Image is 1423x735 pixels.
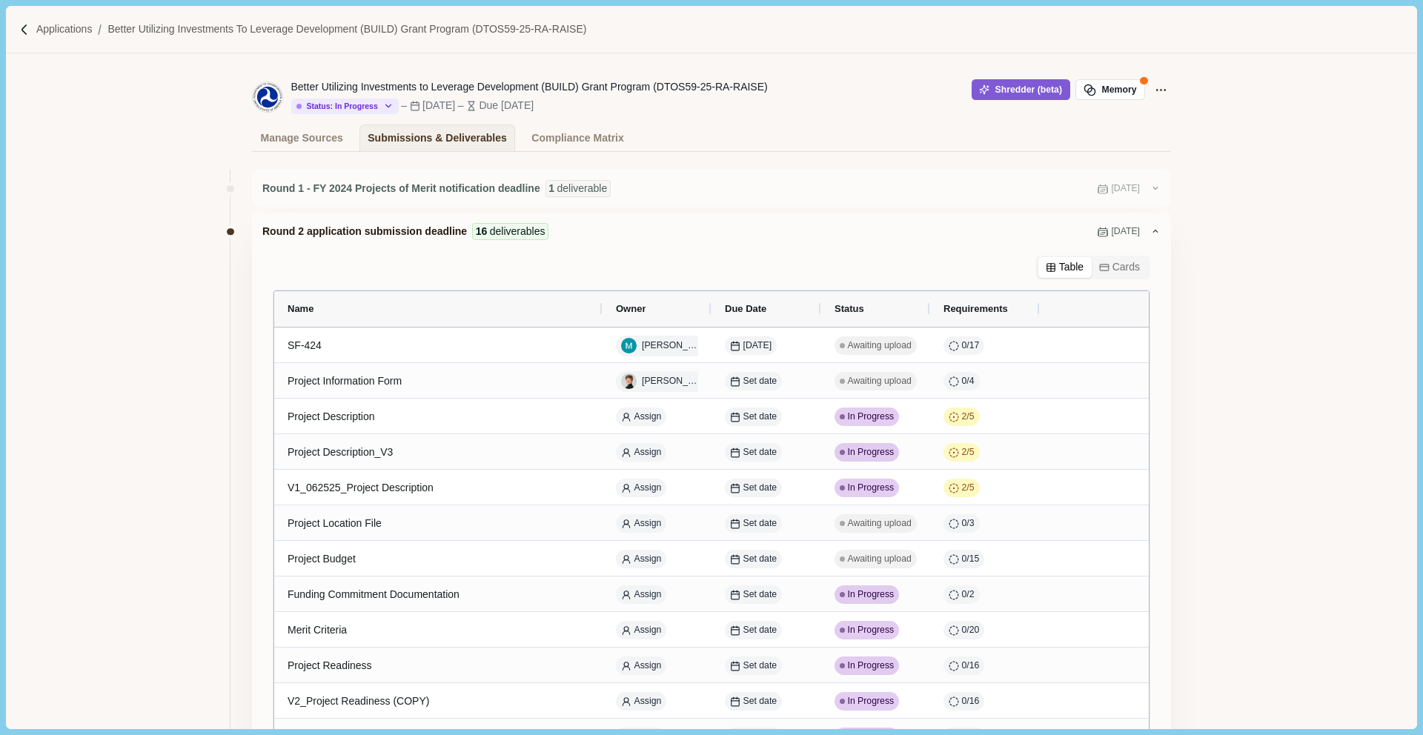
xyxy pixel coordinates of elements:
[288,616,589,645] div: Merit Criteria
[616,408,666,426] button: Assign
[848,410,895,424] span: In Progress
[288,545,589,573] div: Project Budget
[743,517,777,531] span: Set date
[291,79,768,95] div: Better Utilizing Investments to Leverage Development (BUILD) Grant Program (DTOS59-25-RA-RAISE)
[616,336,706,356] button: Megan R[PERSON_NAME]
[725,692,782,711] button: Set date
[523,124,632,151] a: Compliance Matrix
[288,438,589,467] div: Project Description_V3
[296,102,378,111] div: Status: In Progress
[476,224,488,239] span: 16
[642,375,701,388] span: [PERSON_NAME]
[962,553,980,566] span: 0 / 15
[962,695,980,708] span: 0 / 16
[962,624,980,637] span: 0 / 20
[848,375,912,388] span: Awaiting upload
[962,446,975,459] span: 2 / 5
[962,517,975,531] span: 0 / 3
[262,224,467,239] span: Round 2 application submission deadline
[848,553,912,566] span: Awaiting upload
[107,21,586,37] p: Better Utilizing Investments to Leverage Development (BUILD) Grant Program (DTOS59-25-RA-RAISE)
[634,695,662,708] span: Assign
[962,375,975,388] span: 0 / 4
[743,588,777,602] span: Set date
[288,651,589,680] div: Project Readiness
[616,371,706,392] button: Helena Merk[PERSON_NAME]
[743,624,777,637] span: Set date
[725,621,782,639] button: Set date
[848,482,895,495] span: In Progress
[634,588,662,602] span: Assign
[943,303,1008,314] span: Requirements
[962,339,980,353] span: 0 / 17
[743,695,777,708] span: Set date
[458,98,464,113] div: –
[616,692,666,711] button: Assign
[288,331,589,360] div: SF-424
[616,656,666,675] button: Assign
[972,79,1070,100] button: Shredder (beta)
[368,125,507,151] div: Submissions & Deliverables
[725,656,782,675] button: Set date
[962,588,975,602] span: 0 / 2
[616,443,666,462] button: Assign
[634,410,662,424] span: Assign
[616,585,666,604] button: Assign
[288,473,589,502] div: V1_062525_Project Description
[490,224,545,239] span: deliverables
[288,402,589,431] div: Project Description
[288,303,314,314] span: Name
[616,621,666,639] button: Assign
[725,585,782,604] button: Set date
[848,624,895,637] span: In Progress
[848,695,895,708] span: In Progress
[962,410,975,424] span: 2 / 5
[848,659,895,673] span: In Progress
[642,339,701,353] span: [PERSON_NAME]
[479,98,534,113] div: Due [DATE]
[253,82,282,112] img: 1654794644197-seal_us_dot_8.png
[616,479,666,497] button: Assign
[725,550,782,568] button: Set date
[616,550,666,568] button: Assign
[634,517,662,531] span: Assign
[548,181,554,196] span: 1
[1111,225,1140,239] span: [DATE]
[18,23,31,36] img: Forward slash icon
[962,482,975,495] span: 2 / 5
[848,446,895,459] span: In Progress
[422,98,455,113] div: [DATE]
[743,375,777,388] span: Set date
[743,659,777,673] span: Set date
[743,553,777,566] span: Set date
[288,580,589,609] div: Funding Commitment Documentation
[835,303,864,314] span: Status
[848,339,912,353] span: Awaiting upload
[725,479,782,497] button: Set date
[634,624,662,637] span: Assign
[634,482,662,495] span: Assign
[1111,182,1140,196] span: [DATE]
[1150,79,1171,100] button: Application Actions
[252,124,351,151] a: Manage Sources
[725,372,782,390] button: Set date
[291,99,399,114] button: Status: In Progress
[288,687,589,716] div: V2_Project Readiness (COPY)
[92,23,107,36] img: Forward slash icon
[1038,257,1092,278] button: Table
[848,588,895,602] span: In Progress
[261,125,343,151] div: Manage Sources
[730,339,772,353] span: [DATE]
[288,509,589,538] div: Project Location File
[401,98,407,113] div: –
[848,517,912,531] span: Awaiting upload
[743,410,777,424] span: Set date
[634,553,662,566] span: Assign
[36,21,93,37] a: Applications
[725,408,782,426] button: Set date
[616,514,666,533] button: Assign
[962,659,980,673] span: 0 / 16
[557,181,608,196] span: deliverable
[725,514,782,533] button: Set date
